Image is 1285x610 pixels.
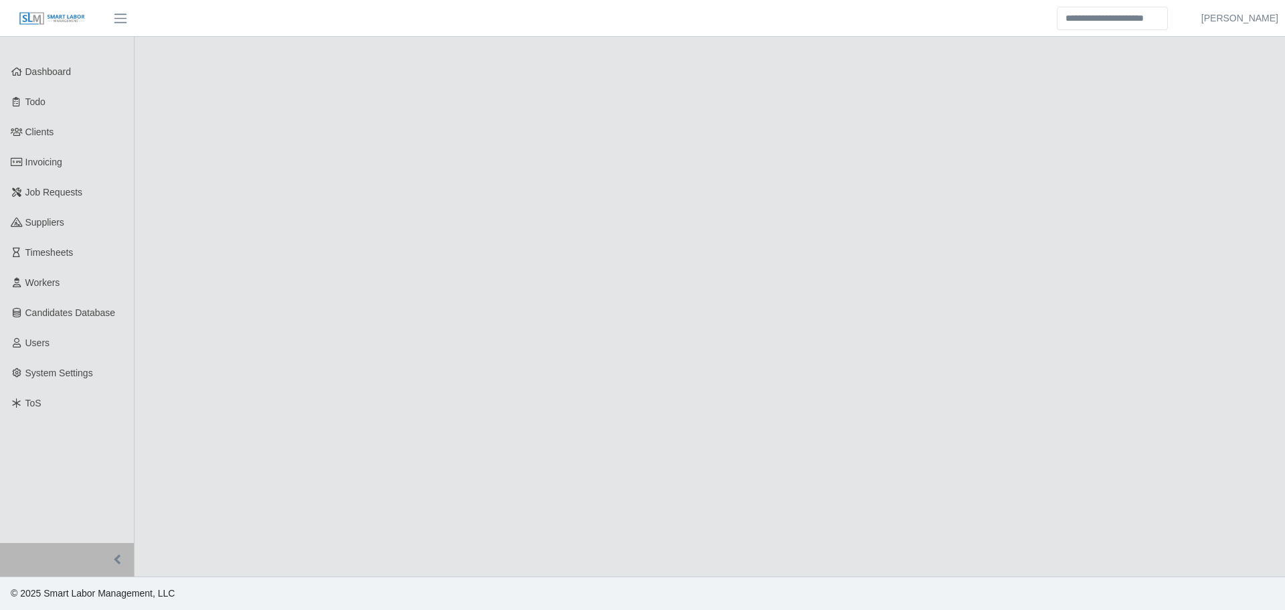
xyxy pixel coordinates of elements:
span: Todo [25,96,46,107]
span: Invoicing [25,157,62,167]
img: SLM Logo [19,11,86,26]
input: Search [1057,7,1168,30]
span: Clients [25,127,54,137]
span: Dashboard [25,66,72,77]
span: Users [25,337,50,348]
span: Workers [25,277,60,288]
span: System Settings [25,368,93,378]
span: Candidates Database [25,307,116,318]
span: © 2025 Smart Labor Management, LLC [11,588,175,599]
span: Job Requests [25,187,83,198]
span: ToS [25,398,41,408]
span: Suppliers [25,217,64,228]
a: [PERSON_NAME] [1201,11,1278,25]
span: Timesheets [25,247,74,258]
